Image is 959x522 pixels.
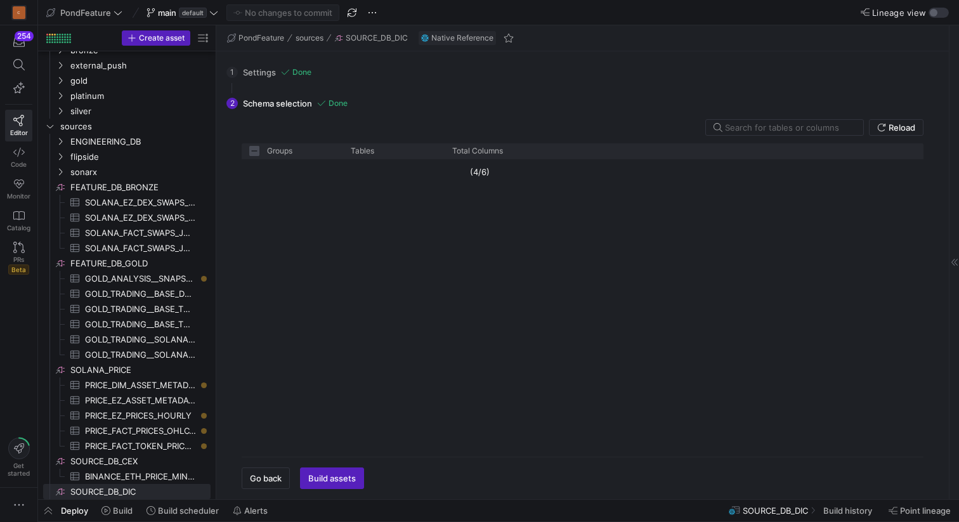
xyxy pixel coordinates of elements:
span: PRs [13,256,24,263]
a: Catalog [5,205,32,237]
span: sonarx [70,165,209,179]
span: Build history [823,506,872,516]
span: Reload [889,122,915,133]
a: GOLD_TRADING__BASE_TOKEN_PRICE_FEATURES​​​​​​​​​ [43,301,211,316]
button: Build assets [300,467,364,489]
span: GOLD_TRADING__SOLANA_TOKEN_PRICE_FEATURES​​​​​​​​​ [85,332,196,347]
span: PRICE_FACT_TOKEN_PRICES_HOURLY​​​​​​​​​ [85,439,196,453]
span: SOLANA_PRICE​​​​​​​​ [70,363,209,377]
div: Press SPACE to select this row. [43,240,211,256]
a: PRsBeta [5,237,32,280]
span: Deploy [61,506,88,516]
div: 254 [15,31,34,41]
a: FEATURE_DB_GOLD​​​​​​​​ [43,256,211,271]
span: Tables [351,147,374,155]
a: SOLANA_PRICE​​​​​​​​ [43,362,211,377]
a: GOLD_ANALYSIS__SNAPSHOT_TOKEN_MARKET_FEATURES​​​​​​​​​ [43,271,211,286]
div: C [13,6,25,19]
span: Go back [250,473,282,483]
a: SOLANA_EZ_DEX_SWAPS_LATEST_10D​​​​​​​​​ [43,195,211,210]
span: SOURCE_DB_DIC [346,34,408,42]
a: GOLD_TRADING__SOLANA_TOKEN_PRICE_FEATURES​​​​​​​​​ [43,332,211,347]
div: Press SPACE to select this row. [43,103,211,119]
span: SOLANA_FACT_SWAPS_JUPITER_SUMMARY_LATEST_30H​​​​​​​​​ [85,241,196,256]
span: Create asset [139,34,185,42]
div: Press SPACE to select this row. [43,377,211,393]
span: main [158,8,176,18]
span: PondFeature [238,34,284,42]
div: Press SPACE to select this row. [43,195,211,210]
button: Alerts [227,500,273,521]
a: SOURCE_DB_CEX​​​​​​​​ [43,453,211,469]
a: Code [5,141,32,173]
span: Monitor [7,192,30,200]
button: SOURCE_DB_DIC [331,30,411,46]
span: external_push [70,58,209,73]
button: 254 [5,30,32,53]
div: Press SPACE to select this row. [43,179,211,195]
button: Build scheduler [141,500,225,521]
a: PRICE_DIM_ASSET_METADATA​​​​​​​​​ [43,377,211,393]
span: GOLD_TRADING__BASE_TOKEN_PRICE_FEATURES​​​​​​​​​ [85,302,196,316]
div: Press SPACE to select this row. [43,73,211,88]
a: FEATURE_DB_BRONZE​​​​​​​​ [43,179,211,195]
span: SOLANA_FACT_SWAPS_JUPITER_SUMMARY_LATEST_10D​​​​​​​​​ [85,226,196,240]
div: Press SPACE to select this row. [43,316,211,332]
div: Press SPACE to select this row. [43,484,211,499]
a: PRICE_EZ_ASSET_METADATA​​​​​​​​​ [43,393,211,408]
span: Catalog [7,224,30,232]
div: Press SPACE to select this row. [242,159,571,185]
span: GOLD_TRADING__SOLANA_TOKEN_TRANSFERS_FEATURES​​​​​​​​​ [85,348,196,362]
div: Press SPACE to select this row. [43,301,211,316]
div: Press SPACE to select this row. [43,225,211,240]
span: Code [11,160,27,168]
span: sources [60,119,209,134]
div: Press SPACE to select this row. [43,271,211,286]
a: Monitor [5,173,32,205]
span: BINANCE_ETH_PRICE_MINUTE​​​​​​​​​ [85,469,196,484]
div: Press SPACE to select this row. [43,134,211,149]
span: PRICE_EZ_ASSET_METADATA​​​​​​​​​ [85,393,196,408]
button: Build [96,500,138,521]
span: silver [70,104,209,119]
a: GOLD_TRADING__SOLANA_TOKEN_TRANSFERS_FEATURES​​​​​​​​​ [43,347,211,362]
a: SOURCE_DB_DIC​​​​​​​​ [43,484,211,499]
div: Press SPACE to select this row. [43,408,211,423]
span: Build assets [308,473,356,483]
div: Press SPACE to select this row. [43,88,211,103]
button: Point lineage [883,500,956,521]
a: Editor [5,110,32,141]
span: GOLD_TRADING__BASE_TOKEN_TRANSFERS_FEATURES​​​​​​​​​ [85,317,196,332]
div: Press SPACE to select this row. [43,332,211,347]
div: Press SPACE to select this row. [43,256,211,271]
div: Press SPACE to select this row. [43,453,211,469]
input: Search for tables or columns [725,122,853,133]
a: GOLD_TRADING__BASE_TOKEN_TRANSFERS_FEATURES​​​​​​​​​ [43,316,211,332]
span: Alerts [244,506,268,516]
a: SOLANA_FACT_SWAPS_JUPITER_SUMMARY_LATEST_10D​​​​​​​​​ [43,225,211,240]
div: Press SPACE to select this row. [43,438,211,453]
div: Press SPACE to select this row. [43,119,211,134]
button: Go back [242,467,290,489]
span: Point lineage [900,506,951,516]
span: PRICE_FACT_PRICES_OHLC_HOURLY​​​​​​​​​ [85,424,196,438]
div: Press SPACE to select this row. [43,164,211,179]
y42-import-column-renderer: (4/6) [470,167,490,177]
span: default [179,8,207,18]
span: ENGINEERING_DB [70,134,209,149]
div: Press SPACE to select this row. [43,58,211,73]
div: Press SPACE to select this row. [43,393,211,408]
button: Create asset [122,30,190,46]
a: PRICE_FACT_TOKEN_PRICES_HOURLY​​​​​​​​​ [43,438,211,453]
a: PRICE_FACT_PRICES_OHLC_HOURLY​​​​​​​​​ [43,423,211,438]
button: maindefault [143,4,221,21]
span: Total Columns [452,147,503,155]
button: Reload [869,119,923,136]
div: Press SPACE to select this row. [43,347,211,362]
span: Editor [10,129,28,136]
span: PondFeature [60,8,111,18]
span: platinum [70,89,209,103]
span: SOLANA_EZ_DEX_SWAPS_LATEST_10D​​​​​​​​​ [85,195,196,210]
span: SOURCE_DB_CEX​​​​​​​​ [70,454,209,469]
span: SOURCE_DB_DIC​​​​​​​​ [70,485,209,499]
